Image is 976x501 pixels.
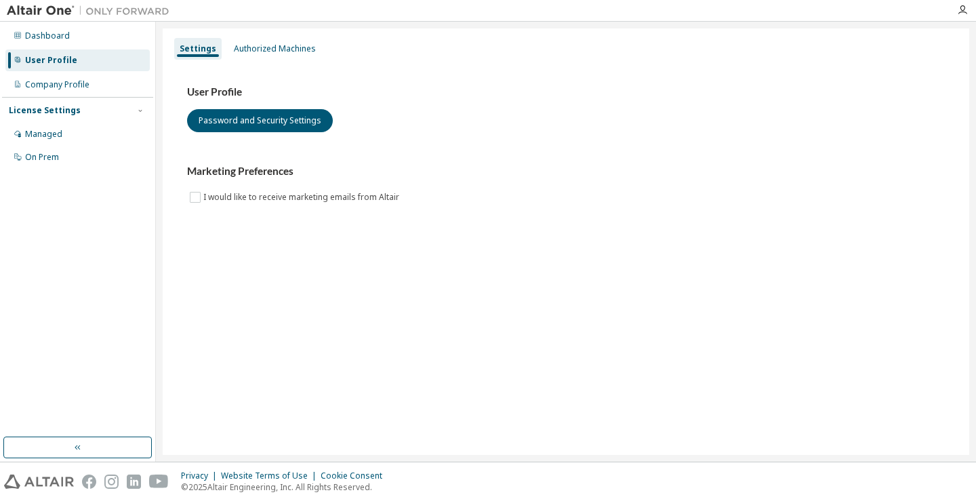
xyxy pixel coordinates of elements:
div: Website Terms of Use [221,470,321,481]
img: altair_logo.svg [4,475,74,489]
img: instagram.svg [104,475,119,489]
img: youtube.svg [149,475,169,489]
div: User Profile [25,55,77,66]
div: Company Profile [25,79,89,90]
button: Password and Security Settings [187,109,333,132]
div: License Settings [9,105,81,116]
img: Altair One [7,4,176,18]
div: Cookie Consent [321,470,390,481]
div: Settings [180,43,216,54]
div: Dashboard [25,31,70,41]
div: Authorized Machines [234,43,316,54]
div: Managed [25,129,62,140]
img: facebook.svg [82,475,96,489]
label: I would like to receive marketing emails from Altair [203,189,402,205]
h3: Marketing Preferences [187,165,945,178]
img: linkedin.svg [127,475,141,489]
p: © 2025 Altair Engineering, Inc. All Rights Reserved. [181,481,390,493]
div: Privacy [181,470,221,481]
div: On Prem [25,152,59,163]
h3: User Profile [187,85,945,99]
